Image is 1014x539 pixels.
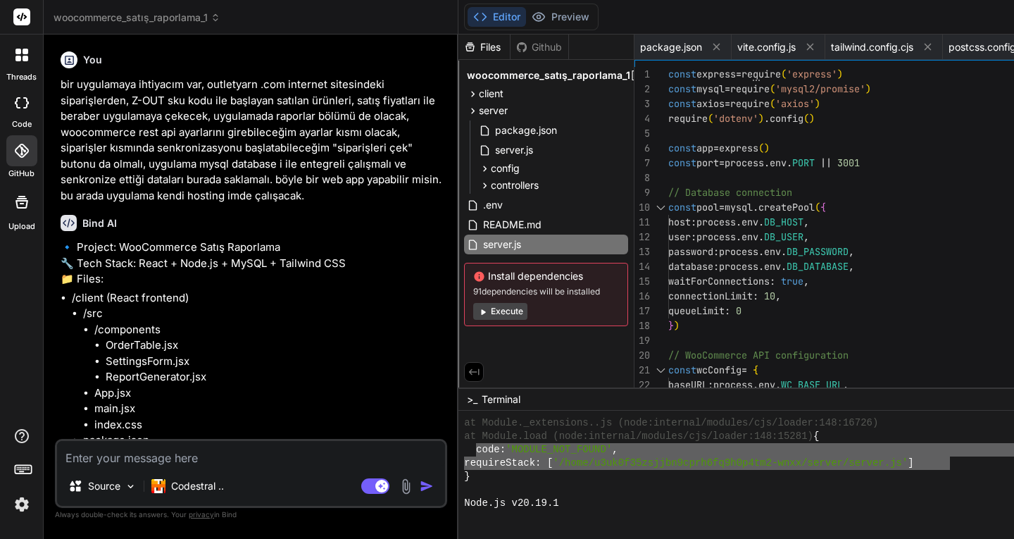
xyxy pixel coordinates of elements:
[741,216,758,228] span: env
[479,87,503,101] span: client
[634,274,650,289] div: 15
[668,319,674,332] span: }
[476,443,506,457] span: code:
[820,156,832,169] span: ||
[696,97,725,110] span: axios
[758,216,764,228] span: .
[865,82,871,95] span: )
[634,333,650,348] div: 19
[725,82,730,95] span: =
[803,230,809,243] span: ,
[770,156,787,169] span: env
[696,142,713,154] span: app
[691,216,696,228] span: :
[668,245,713,258] span: password
[764,230,803,243] span: DB_USER
[94,322,444,385] li: /components
[464,416,878,430] span: at Module._extensions..js (node:internal/modules/cjs/loader:148:16726)
[719,245,758,258] span: process
[725,97,730,110] span: =
[758,201,815,213] span: createPool
[809,112,815,125] span: )
[764,260,781,273] span: env
[526,7,595,27] button: Preview
[736,216,741,228] span: .
[494,142,534,159] span: server.js
[106,369,444,385] li: ReportGenerator.jsx
[473,303,527,320] button: Execute
[473,269,619,283] span: Install dependencies
[458,40,510,54] div: Files
[494,122,558,139] span: package.json
[758,378,775,391] span: env
[908,457,913,470] span: ]
[696,82,725,95] span: mysql
[634,378,650,392] div: 22
[737,40,796,54] span: vite.config.js
[753,364,758,376] span: {
[787,260,849,273] span: DB_DATABASE
[634,230,650,244] div: 12
[741,68,781,80] span: require
[468,7,526,27] button: Editor
[781,378,843,391] span: WC_BASE_URL
[719,142,758,154] span: express
[736,304,741,317] span: 0
[758,230,764,243] span: .
[820,201,826,213] span: {
[730,82,770,95] span: require
[787,156,792,169] span: .
[696,156,719,169] span: port
[843,378,849,391] span: ,
[770,275,775,287] span: :
[696,216,736,228] span: process
[792,156,815,169] span: PORT
[781,245,787,258] span: .
[482,197,504,213] span: .env
[764,290,775,302] span: 10
[482,236,522,253] span: server.js
[634,259,650,274] div: 14
[420,479,434,493] img: icon
[634,215,650,230] div: 11
[758,260,764,273] span: .
[758,142,764,154] span: (
[668,82,696,95] span: const
[398,478,414,495] img: attachment
[770,112,803,125] span: config
[764,216,803,228] span: DB_HOST
[781,260,787,273] span: .
[634,171,650,185] div: 8
[634,304,650,318] div: 17
[83,53,102,67] h6: You
[770,82,775,95] span: (
[491,161,520,175] span: config
[764,112,770,125] span: .
[634,363,650,378] div: 21
[668,186,792,199] span: // Database connection
[668,304,725,317] span: queueLimit
[482,392,520,407] span: Terminal
[72,290,444,512] li: /client (React frontend)
[849,245,854,258] span: ,
[753,378,758,391] span: .
[725,201,753,213] span: mysql
[106,337,444,354] li: OrderTable.jsx
[813,430,819,443] span: {
[651,363,670,378] div: Click to collapse the range.
[171,479,224,493] p: Codestral ..
[708,378,713,391] span: :
[725,156,764,169] span: process
[634,126,650,141] div: 5
[775,97,815,110] span: 'axios'
[473,286,619,297] span: 91 dependencies will be installed
[467,392,477,407] span: >_
[775,378,781,391] span: .
[464,497,558,510] span: Node.js v20.19.1
[94,385,444,402] li: App.jsx
[708,112,713,125] span: (
[125,481,137,492] img: Pick Models
[803,275,809,287] span: ,
[6,71,37,83] label: threads
[713,142,719,154] span: =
